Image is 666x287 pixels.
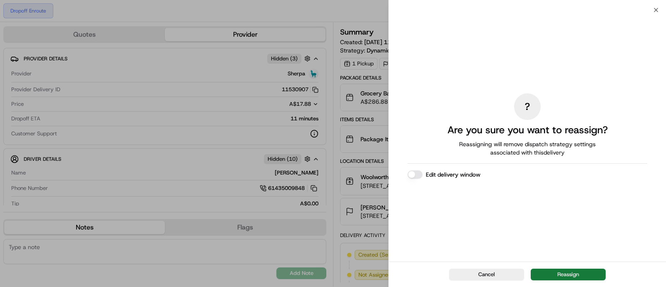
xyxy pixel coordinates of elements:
div: ? [514,93,541,120]
button: Reassign [531,269,606,280]
button: Cancel [449,269,524,280]
label: Edit delivery window [426,170,480,179]
h2: Are you sure you want to reassign? [447,123,608,137]
span: Reassigning will remove dispatch strategy settings associated with this delivery [447,140,607,157]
